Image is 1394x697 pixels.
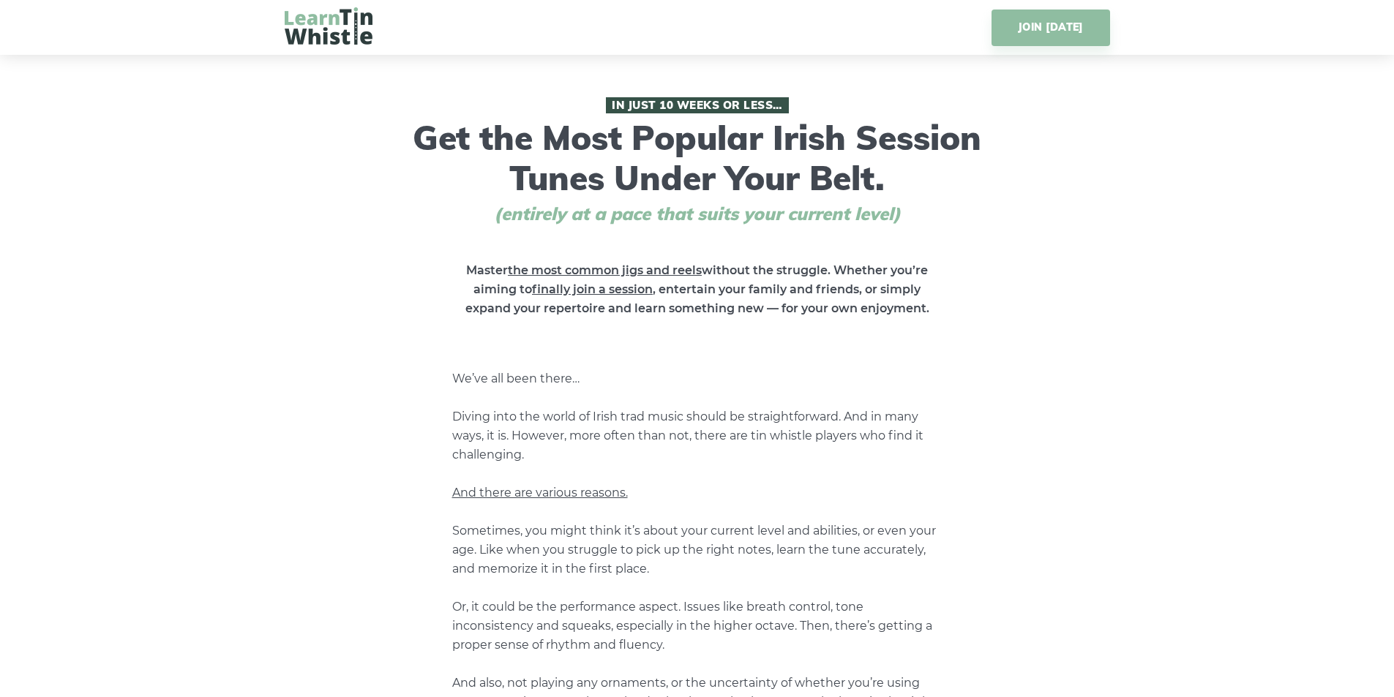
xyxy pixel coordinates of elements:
span: And there are various reasons. [452,486,628,500]
span: (entirely at a pace that suits your current level) [467,203,928,225]
span: In Just 10 Weeks or Less… [606,97,789,113]
img: LearnTinWhistle.com [285,7,372,45]
strong: Master without the struggle. Whether you’re aiming to , entertain your family and friends, or sim... [465,263,929,315]
span: finally join a session [532,282,653,296]
h1: Get the Most Popular Irish Session Tunes Under Your Belt. [408,97,986,225]
span: the most common jigs and reels [508,263,702,277]
a: JOIN [DATE] [992,10,1109,46]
